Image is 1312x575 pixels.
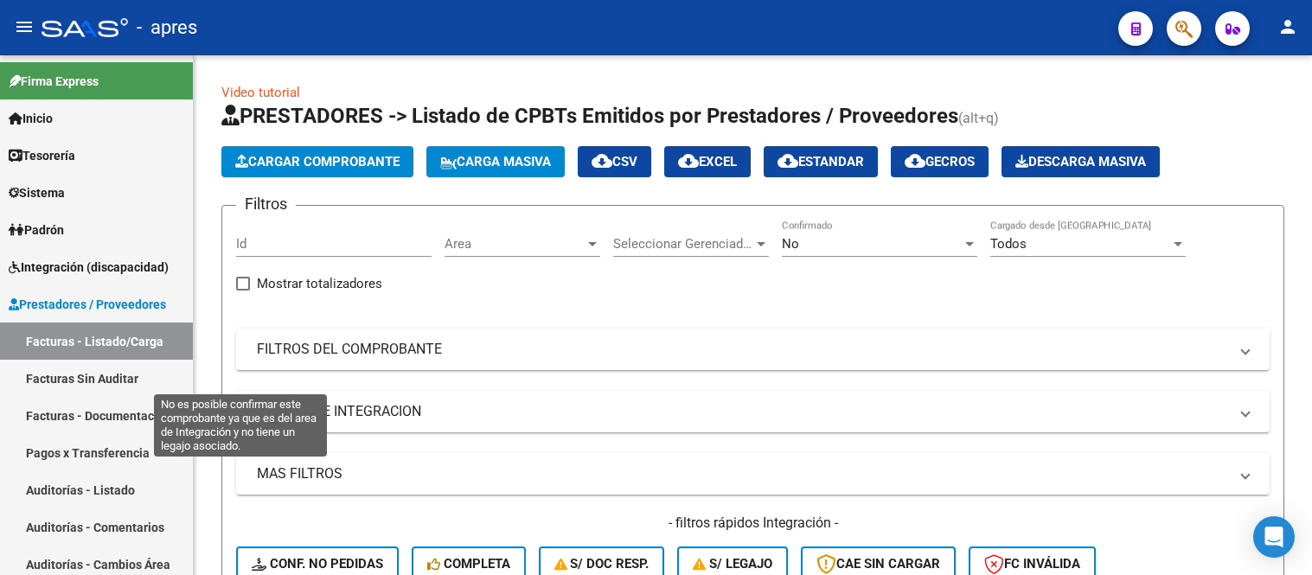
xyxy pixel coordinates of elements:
[221,146,413,177] button: Cargar Comprobante
[905,150,925,171] mat-icon: cloud_download
[236,192,296,216] h3: Filtros
[236,329,1270,370] mat-expansion-panel-header: FILTROS DEL COMPROBANTE
[764,146,878,177] button: Estandar
[678,150,699,171] mat-icon: cloud_download
[252,556,383,572] span: Conf. no pedidas
[9,72,99,91] span: Firma Express
[221,85,300,100] a: Video tutorial
[958,110,999,126] span: (alt+q)
[984,556,1080,572] span: FC Inválida
[9,146,75,165] span: Tesorería
[427,556,510,572] span: Completa
[257,273,382,294] span: Mostrar totalizadores
[14,16,35,37] mat-icon: menu
[426,146,565,177] button: Carga Masiva
[445,236,585,252] span: Area
[236,514,1270,533] h4: - filtros rápidos Integración -
[235,154,400,169] span: Cargar Comprobante
[9,258,169,277] span: Integración (discapacidad)
[778,154,864,169] span: Estandar
[236,391,1270,432] mat-expansion-panel-header: FILTROS DE INTEGRACION
[1277,16,1298,37] mat-icon: person
[1015,154,1146,169] span: Descarga Masiva
[816,556,940,572] span: CAE SIN CARGAR
[778,150,798,171] mat-icon: cloud_download
[9,295,166,314] span: Prestadores / Proveedores
[592,150,612,171] mat-icon: cloud_download
[9,220,64,240] span: Padrón
[664,146,751,177] button: EXCEL
[905,154,975,169] span: Gecros
[1002,146,1160,177] app-download-masive: Descarga masiva de comprobantes (adjuntos)
[257,464,1228,483] mat-panel-title: MAS FILTROS
[782,236,799,252] span: No
[678,154,737,169] span: EXCEL
[221,104,958,128] span: PRESTADORES -> Listado de CPBTs Emitidos por Prestadores / Proveedores
[693,556,772,572] span: S/ legajo
[554,556,650,572] span: S/ Doc Resp.
[257,402,1228,421] mat-panel-title: FILTROS DE INTEGRACION
[236,453,1270,495] mat-expansion-panel-header: MAS FILTROS
[9,109,53,128] span: Inicio
[990,236,1027,252] span: Todos
[891,146,989,177] button: Gecros
[9,183,65,202] span: Sistema
[440,154,551,169] span: Carga Masiva
[613,236,753,252] span: Seleccionar Gerenciador
[257,340,1228,359] mat-panel-title: FILTROS DEL COMPROBANTE
[1253,516,1295,558] div: Open Intercom Messenger
[578,146,651,177] button: CSV
[1002,146,1160,177] button: Descarga Masiva
[592,154,637,169] span: CSV
[137,9,197,47] span: - apres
